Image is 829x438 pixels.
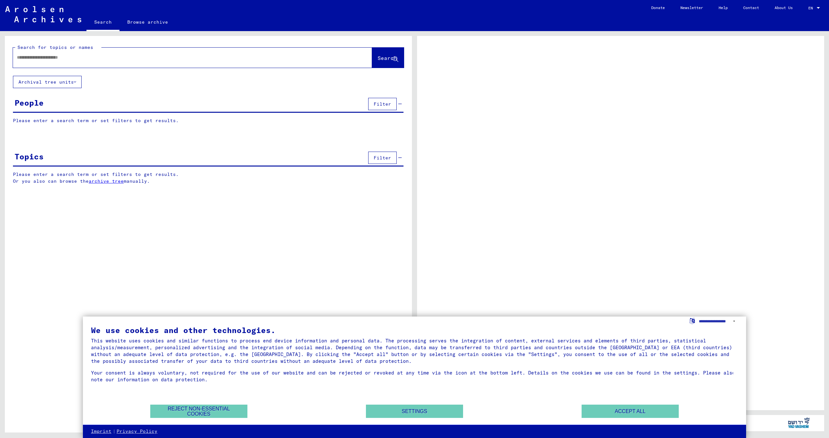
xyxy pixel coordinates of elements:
[5,6,81,22] img: Arolsen_neg.svg
[13,76,82,88] button: Archival tree units
[374,155,391,161] span: Filter
[117,428,157,435] a: Privacy Policy
[378,55,397,61] span: Search
[17,44,93,50] mat-label: Search for topics or names
[86,14,119,31] a: Search
[119,14,176,30] a: Browse archive
[366,405,463,418] button: Settings
[91,337,738,364] div: This website uses cookies and similar functions to process end device information and personal da...
[582,405,679,418] button: Accept all
[150,405,247,418] button: Reject non-essential cookies
[13,171,404,185] p: Please enter a search term or set filters to get results. Or you also can browse the manually.
[368,152,397,164] button: Filter
[13,117,403,124] p: Please enter a search term or set filters to get results.
[368,98,397,110] button: Filter
[91,369,738,383] div: Your consent is always voluntary, not required for the use of our website and can be rejected or ...
[89,178,124,184] a: archive tree
[15,151,44,162] div: Topics
[808,6,815,10] span: EN
[372,48,404,68] button: Search
[787,415,811,431] img: yv_logo.png
[374,101,391,107] span: Filter
[91,428,111,435] a: Imprint
[91,326,738,334] div: We use cookies and other technologies.
[15,97,44,109] div: People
